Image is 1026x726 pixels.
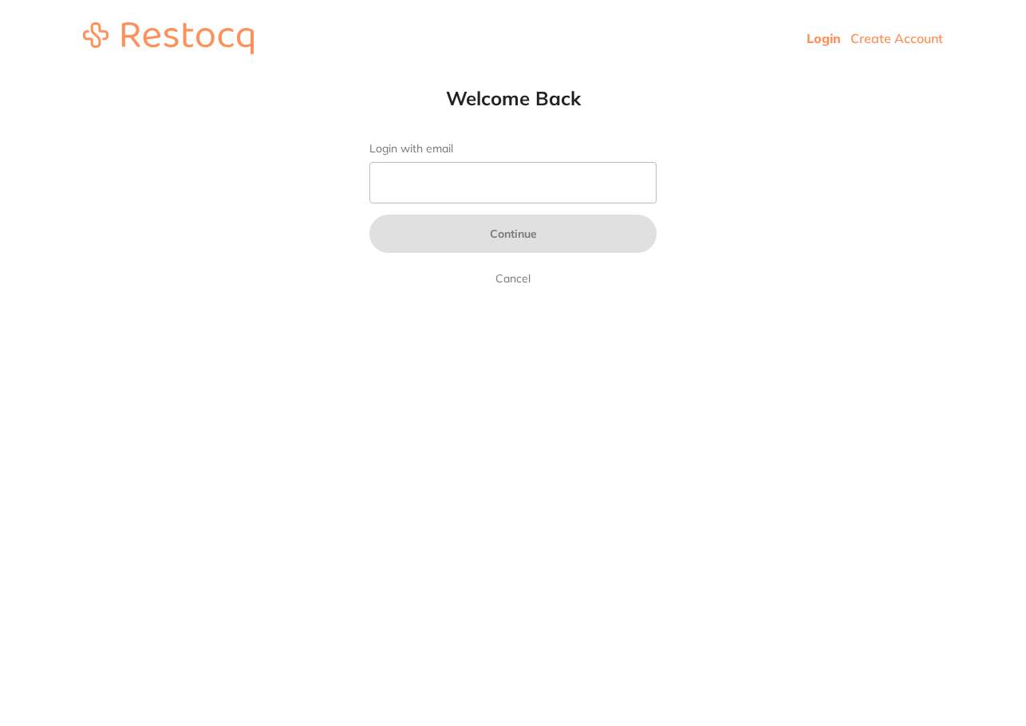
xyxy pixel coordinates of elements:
[337,86,689,110] h1: Welcome Back
[850,30,943,46] a: Create Account
[369,215,657,253] button: Continue
[83,22,254,54] img: restocq_logo.svg
[369,142,657,156] label: Login with email
[807,30,841,46] a: Login
[492,269,534,288] a: Cancel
